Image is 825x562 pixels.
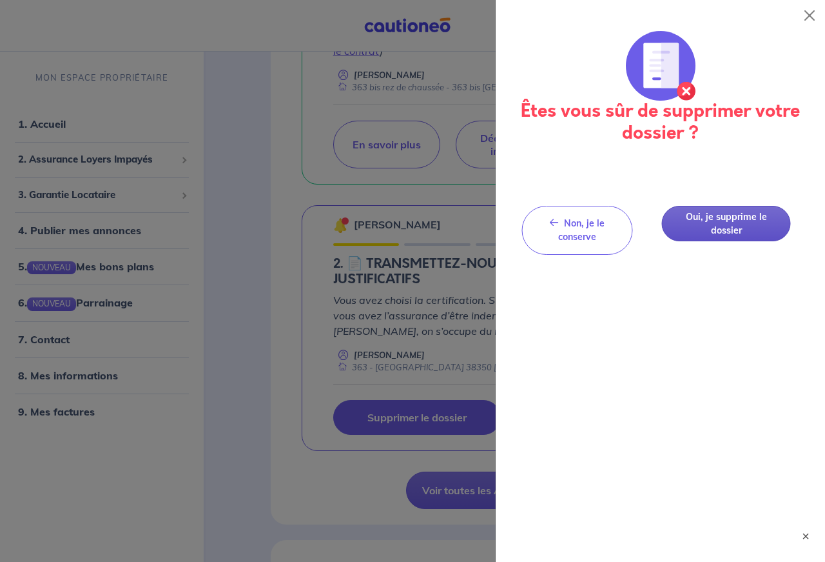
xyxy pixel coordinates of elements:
[799,530,812,543] button: ×
[626,31,695,101] img: illu_annulation_contrat.svg
[799,5,820,26] button: Close
[662,206,791,241] button: Oui, je supprime le dossier
[511,101,810,144] h3: Êtes vous sûr de supprimer votre dossier ?
[521,206,632,255] button: Non, je le conserve
[558,217,605,243] span: Non, je le conserve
